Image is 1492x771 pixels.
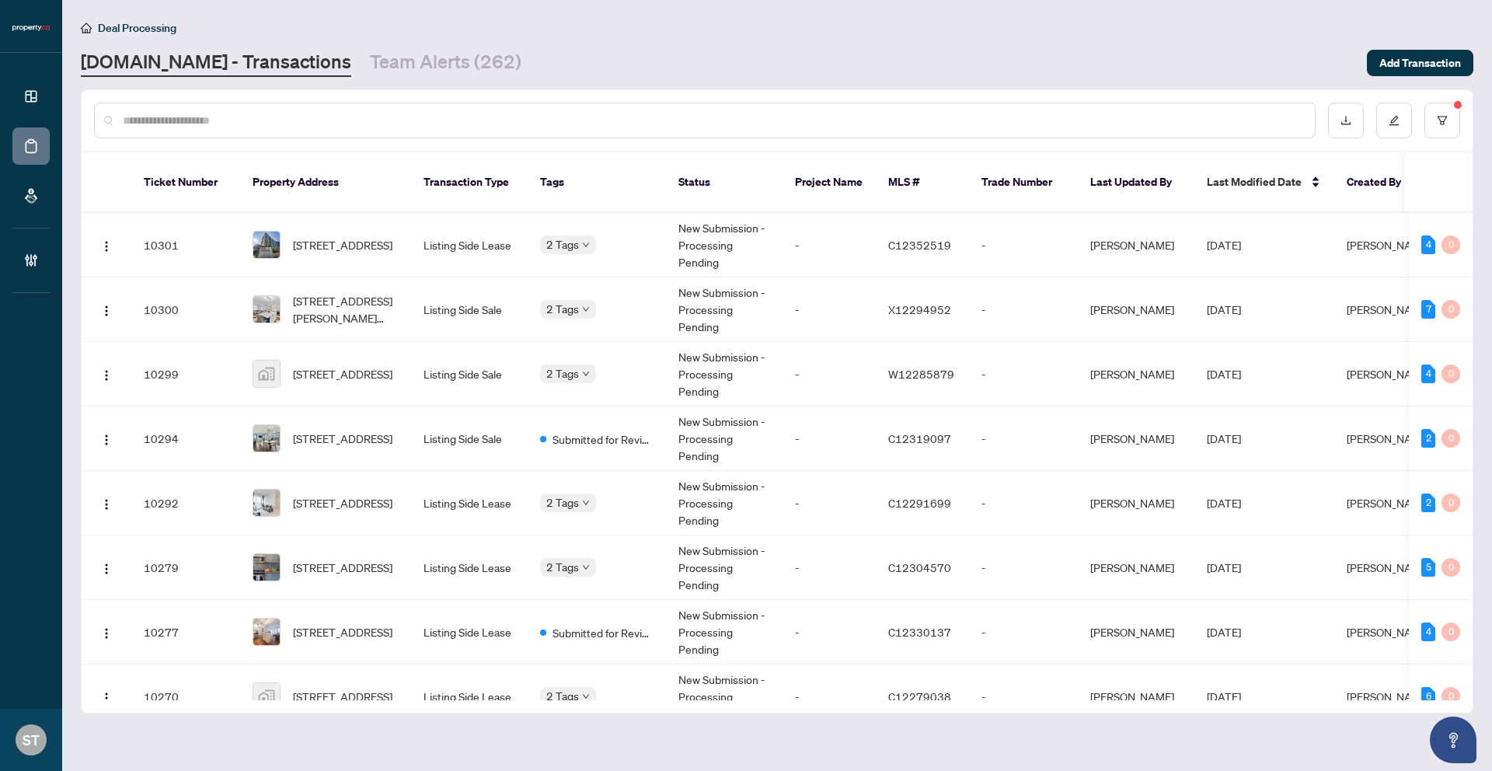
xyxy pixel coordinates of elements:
[1441,494,1460,512] div: 0
[553,624,654,641] span: Submitted for Review
[131,406,240,471] td: 10294
[1207,431,1241,445] span: [DATE]
[253,232,280,258] img: thumbnail-img
[1078,536,1194,600] td: [PERSON_NAME]
[293,494,392,511] span: [STREET_ADDRESS]
[100,692,113,704] img: Logo
[1207,173,1302,190] span: Last Modified Date
[1347,302,1431,316] span: [PERSON_NAME]
[1207,625,1241,639] span: [DATE]
[411,471,528,536] td: Listing Side Lease
[1421,429,1435,448] div: 2
[666,152,783,213] th: Status
[94,232,119,257] button: Logo
[1328,103,1364,138] button: download
[546,558,579,576] span: 2 Tags
[253,296,280,323] img: thumbnail-img
[969,406,1078,471] td: -
[783,342,876,406] td: -
[100,434,113,446] img: Logo
[969,152,1078,213] th: Trade Number
[131,152,240,213] th: Ticket Number
[12,23,50,33] img: logo
[1441,623,1460,641] div: 0
[411,342,528,406] td: Listing Side Sale
[1379,51,1461,75] span: Add Transaction
[81,23,92,33] span: home
[1441,365,1460,383] div: 0
[1207,560,1241,574] span: [DATE]
[131,536,240,600] td: 10279
[94,684,119,709] button: Logo
[1207,689,1241,703] span: [DATE]
[1389,115,1400,126] span: edit
[98,21,176,35] span: Deal Processing
[1421,300,1435,319] div: 7
[888,689,951,703] span: C12279038
[131,342,240,406] td: 10299
[1347,496,1431,510] span: [PERSON_NAME]
[411,665,528,729] td: Listing Side Lease
[1078,406,1194,471] td: [PERSON_NAME]
[100,498,113,511] img: Logo
[783,536,876,600] td: -
[253,683,280,710] img: thumbnail-img
[783,277,876,342] td: -
[969,471,1078,536] td: -
[1207,238,1241,252] span: [DATE]
[666,471,783,536] td: New Submission - Processing Pending
[582,499,590,507] span: down
[94,555,119,580] button: Logo
[293,365,392,382] span: [STREET_ADDRESS]
[131,665,240,729] td: 10270
[253,425,280,452] img: thumbnail-img
[411,277,528,342] td: Listing Side Sale
[23,729,40,751] span: ST
[1078,665,1194,729] td: [PERSON_NAME]
[293,559,392,576] span: [STREET_ADDRESS]
[1441,429,1460,448] div: 0
[81,49,351,77] a: [DOMAIN_NAME] - Transactions
[582,693,590,700] span: down
[94,361,119,386] button: Logo
[546,300,579,318] span: 2 Tags
[666,665,783,729] td: New Submission - Processing Pending
[783,665,876,729] td: -
[1334,152,1428,213] th: Created By
[411,213,528,277] td: Listing Side Lease
[1078,152,1194,213] th: Last Updated By
[1421,365,1435,383] div: 4
[969,536,1078,600] td: -
[582,370,590,378] span: down
[969,600,1078,665] td: -
[1441,300,1460,319] div: 0
[100,305,113,317] img: Logo
[1207,496,1241,510] span: [DATE]
[131,213,240,277] td: 10301
[1347,560,1431,574] span: [PERSON_NAME]
[94,619,119,644] button: Logo
[666,342,783,406] td: New Submission - Processing Pending
[253,490,280,516] img: thumbnail-img
[1078,471,1194,536] td: [PERSON_NAME]
[1441,235,1460,254] div: 0
[888,238,951,252] span: C12352519
[293,688,392,705] span: [STREET_ADDRESS]
[293,236,392,253] span: [STREET_ADDRESS]
[969,665,1078,729] td: -
[411,536,528,600] td: Listing Side Lease
[666,536,783,600] td: New Submission - Processing Pending
[293,430,392,447] span: [STREET_ADDRESS]
[1347,689,1431,703] span: [PERSON_NAME]
[969,277,1078,342] td: -
[888,431,951,445] span: C12319097
[546,365,579,382] span: 2 Tags
[411,406,528,471] td: Listing Side Sale
[783,406,876,471] td: -
[370,49,521,77] a: Team Alerts (262)
[783,152,876,213] th: Project Name
[131,600,240,665] td: 10277
[131,277,240,342] td: 10300
[553,431,654,448] span: Submitted for Review
[253,554,280,581] img: thumbnail-img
